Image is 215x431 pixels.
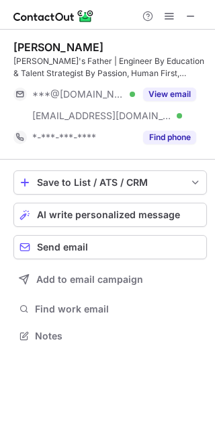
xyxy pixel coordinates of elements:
[37,177,183,188] div: Save to List / ATS / CRM
[35,330,202,342] span: Notes
[13,40,103,54] div: [PERSON_NAME]
[13,8,94,24] img: ContactOut v5.3.10
[32,88,125,100] span: ***@[DOMAIN_NAME]
[13,203,207,227] button: AI write personalized message
[13,267,207,292] button: Add to email campaign
[37,242,88,253] span: Send email
[13,327,207,345] button: Notes
[13,55,207,79] div: [PERSON_NAME]'s Father | Engineer By Education & Talent Strategist By Passion, Human First, Diver...
[32,110,172,122] span: [EMAIL_ADDRESS][DOMAIN_NAME]
[36,274,143,285] span: Add to email campaign
[35,303,202,315] span: Find work email
[13,170,207,195] button: save-profile-one-click
[143,88,196,101] button: Reveal Button
[37,209,180,220] span: AI write personalized message
[13,235,207,259] button: Send email
[143,131,196,144] button: Reveal Button
[13,300,207,319] button: Find work email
